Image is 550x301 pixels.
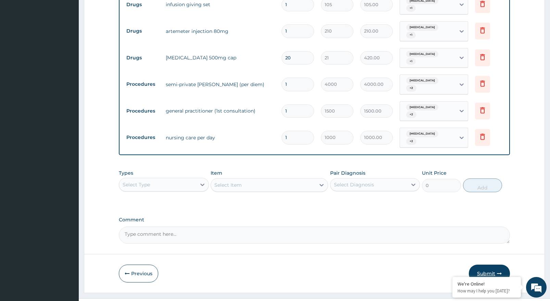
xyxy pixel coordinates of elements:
div: We're Online! [458,281,516,287]
td: Procedures [123,105,162,117]
textarea: Type your message and hit 'Enter' [3,187,130,211]
label: Unit Price [422,170,447,176]
td: general practitioner (1st consultation) [162,104,278,118]
p: How may I help you today? [458,288,516,294]
span: [MEDICAL_DATA] [406,130,438,137]
span: [MEDICAL_DATA] [406,24,438,31]
td: semi-private [PERSON_NAME] (per diem) [162,78,278,91]
label: Item [211,170,222,176]
div: Minimize live chat window [112,3,129,20]
div: Select Diagnosis [334,181,374,188]
label: Types [119,170,133,176]
td: Drugs [123,25,162,37]
label: Pair Diagnosis [330,170,365,176]
div: Select Type [123,181,150,188]
td: artemeter injection 80mg [162,24,278,38]
span: + 2 [406,138,416,145]
span: + 2 [406,85,416,92]
button: Add [463,178,502,192]
td: nursing care per day [162,131,278,144]
span: + 1 [406,32,416,38]
span: We're online! [40,86,95,156]
td: Drugs [123,51,162,64]
span: [MEDICAL_DATA] [406,104,438,111]
button: Previous [119,265,158,282]
span: + 1 [406,5,416,12]
span: + 2 [406,111,416,118]
td: Procedures [123,78,162,91]
td: Procedures [123,131,162,144]
button: Submit [469,265,510,282]
span: + 1 [406,58,416,65]
td: [MEDICAL_DATA] 500mg cap [162,51,278,65]
span: [MEDICAL_DATA] [406,77,438,84]
span: [MEDICAL_DATA] [406,51,438,58]
label: Comment [119,217,510,223]
div: Chat with us now [36,38,115,47]
img: d_794563401_company_1708531726252_794563401 [13,34,28,51]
